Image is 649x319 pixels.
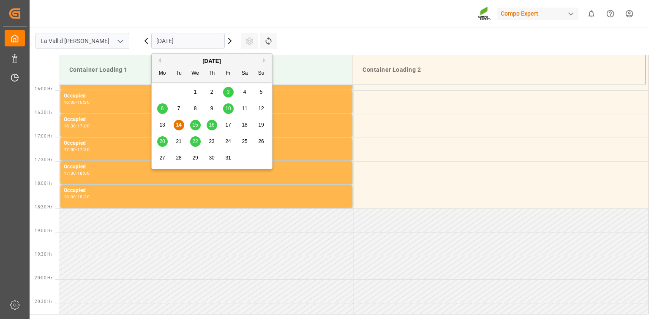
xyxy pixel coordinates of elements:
input: Type to search/select [35,33,129,49]
span: 13 [159,122,165,128]
span: 25 [242,138,247,144]
div: Tu [174,68,184,79]
div: - [76,148,77,151]
div: Choose Saturday, October 4th, 2025 [240,87,250,97]
span: 5 [260,89,263,95]
div: We [190,68,201,79]
span: 17:30 Hr [35,157,52,162]
div: Choose Tuesday, October 28th, 2025 [174,153,184,163]
span: 18:30 Hr [35,205,52,209]
button: Previous Month [156,58,161,63]
span: 19:00 Hr [35,228,52,233]
div: 18:00 [64,195,76,199]
div: Choose Saturday, October 25th, 2025 [240,136,250,147]
div: Choose Sunday, October 5th, 2025 [256,87,267,97]
div: 16:30 [64,124,76,128]
span: 24 [225,138,231,144]
span: 1 [194,89,197,95]
input: DD.MM.YYYY [151,33,225,49]
span: 28 [176,155,181,161]
div: 16:30 [77,100,90,104]
button: Help Center [601,4,620,23]
div: 18:30 [77,195,90,199]
div: Su [256,68,267,79]
div: Choose Tuesday, October 7th, 2025 [174,103,184,114]
span: 2 [210,89,213,95]
span: 10 [225,105,231,111]
div: Compo Expert [497,8,578,20]
div: Occupied [64,163,349,171]
div: Choose Wednesday, October 29th, 2025 [190,153,201,163]
div: Choose Thursday, October 16th, 2025 [207,120,217,130]
div: Choose Wednesday, October 1st, 2025 [190,87,201,97]
div: Sa [240,68,250,79]
div: Choose Friday, October 10th, 2025 [223,103,234,114]
div: 17:30 [77,148,90,151]
button: show 0 new notifications [582,4,601,23]
span: 21 [176,138,181,144]
span: 17:00 Hr [35,134,52,138]
div: - [76,100,77,104]
div: Choose Sunday, October 26th, 2025 [256,136,267,147]
span: 16 [209,122,214,128]
span: 26 [258,138,264,144]
span: 15 [192,122,198,128]
div: 17:30 [64,171,76,175]
span: 16:00 Hr [35,87,52,91]
span: 18:00 Hr [35,181,52,186]
div: Choose Friday, October 24th, 2025 [223,136,234,147]
span: 11 [242,105,247,111]
span: 20 [159,138,165,144]
span: 17 [225,122,231,128]
div: - [76,124,77,128]
div: Choose Friday, October 17th, 2025 [223,120,234,130]
div: Choose Tuesday, October 21st, 2025 [174,136,184,147]
div: Fr [223,68,234,79]
div: 18:00 [77,171,90,175]
div: Occupied [64,116,349,124]
div: Choose Monday, October 13th, 2025 [157,120,168,130]
span: 22 [192,138,198,144]
span: 3 [227,89,230,95]
div: Mo [157,68,168,79]
div: 17:00 [77,124,90,128]
button: Next Month [263,58,268,63]
span: 19:30 Hr [35,252,52,257]
div: Occupied [64,187,349,195]
span: 6 [161,105,164,111]
div: 17:00 [64,148,76,151]
div: Choose Thursday, October 30th, 2025 [207,153,217,163]
span: 4 [243,89,246,95]
span: 29 [192,155,198,161]
div: Choose Tuesday, October 14th, 2025 [174,120,184,130]
span: 18 [242,122,247,128]
div: [DATE] [152,57,272,65]
div: Th [207,68,217,79]
span: 27 [159,155,165,161]
span: 30 [209,155,214,161]
span: 20:30 Hr [35,299,52,304]
div: Choose Wednesday, October 8th, 2025 [190,103,201,114]
div: Choose Monday, October 20th, 2025 [157,136,168,147]
div: Choose Friday, October 3rd, 2025 [223,87,234,97]
div: Choose Monday, October 27th, 2025 [157,153,168,163]
span: 12 [258,105,264,111]
div: month 2025-10 [154,84,270,166]
div: Occupied [64,92,349,100]
div: - [76,171,77,175]
button: Compo Expert [497,5,582,22]
div: Choose Saturday, October 11th, 2025 [240,103,250,114]
div: Choose Wednesday, October 22nd, 2025 [190,136,201,147]
span: 31 [225,155,231,161]
div: Container Loading 2 [359,62,638,78]
div: Choose Thursday, October 2nd, 2025 [207,87,217,97]
span: 20:00 Hr [35,276,52,280]
div: Choose Saturday, October 18th, 2025 [240,120,250,130]
div: Choose Sunday, October 12th, 2025 [256,103,267,114]
span: 7 [177,105,180,111]
span: 8 [194,105,197,111]
div: Occupied [64,139,349,148]
div: - [76,195,77,199]
div: Choose Sunday, October 19th, 2025 [256,120,267,130]
div: Container Loading 1 [66,62,345,78]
